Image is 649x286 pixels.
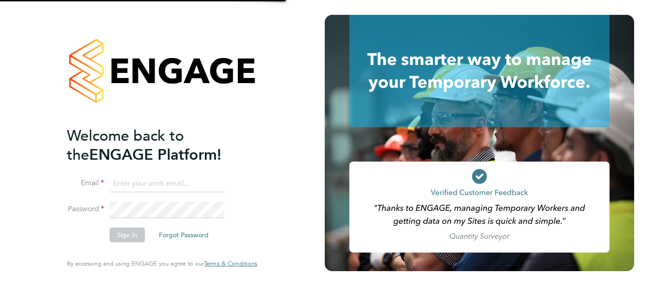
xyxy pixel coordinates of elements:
button: Forgot Password [151,227,216,242]
h2: ENGAGE Platform! [67,126,248,164]
span: By accessing and using ENGAGE you agree to our [67,260,257,267]
a: Terms & Conditions [204,260,257,267]
span: Welcome back to the [67,127,184,164]
input: Enter your work email... [110,175,224,192]
button: Sign In [110,227,145,242]
label: Password [67,204,104,214]
label: Email [67,178,104,188]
